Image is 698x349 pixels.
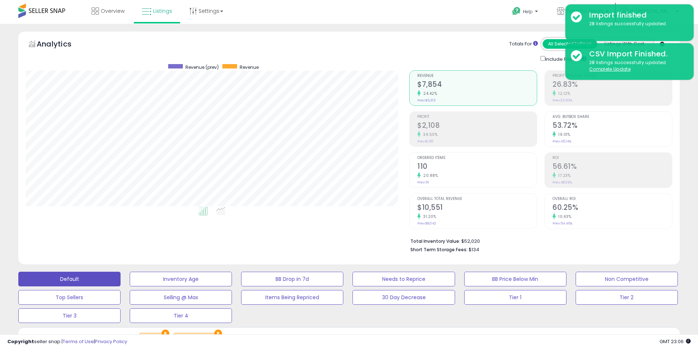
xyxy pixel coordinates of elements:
div: Totals For [509,41,538,48]
small: Prev: 48.29% [553,180,572,185]
small: Prev: 91 [417,180,429,185]
small: Prev: 45.14% [553,139,571,144]
button: BB Drop in 7d [241,272,343,286]
small: Prev: $1,511 [417,139,433,144]
h2: 53.72% [553,121,672,131]
button: All Selected Listings [543,39,597,49]
button: Tier 2 [576,290,678,305]
span: Avg. Buybox Share [553,115,672,119]
span: Revenue (prev) [185,64,219,70]
h5: Analytics [37,39,86,51]
li: $52,020 [410,236,667,245]
small: Prev: 54.46% [553,221,572,226]
b: Total Inventory Value: [410,238,460,244]
small: 10.63% [556,214,571,219]
u: Complete Update [589,66,631,72]
i: Get Help [512,7,521,16]
span: 2025-08-15 23:06 GMT [660,338,691,345]
div: 28 listings successfully updated. [584,21,688,27]
span: $134 [469,246,479,253]
span: Overview [101,7,125,15]
small: 31.20% [421,214,436,219]
button: Non Competitive [576,272,678,286]
small: 12.12% [556,91,570,96]
h2: $7,854 [417,80,537,90]
button: Inventory Age [130,272,232,286]
button: Tier 3 [18,308,121,323]
h2: 110 [417,162,537,172]
span: Revenue [240,64,259,70]
button: 30 Day Decrease [352,290,455,305]
button: Items Being Repriced [241,290,343,305]
small: 17.23% [556,173,570,178]
small: Prev: $6,313 [417,98,436,103]
a: Help [506,1,545,24]
button: Tier 1 [464,290,566,305]
h2: 60.25% [553,203,672,213]
small: 39.50% [421,132,437,137]
small: 20.88% [421,173,438,178]
button: Selling @ Max [130,290,232,305]
div: Import finished [584,10,688,21]
small: Prev: 23.93% [553,98,572,103]
span: Help [523,8,533,15]
span: Listings [153,7,172,15]
a: Terms of Use [63,338,94,345]
strong: Copyright [7,338,34,345]
span: Revenue [417,74,537,78]
span: Ordered Items [417,156,537,160]
div: 28 listings successfully updated. [584,59,688,73]
span: ROI [553,156,672,160]
a: Privacy Policy [95,338,127,345]
button: BB Price Below Min [464,272,566,286]
small: 19.01% [556,132,570,137]
button: Tier 4 [130,308,232,323]
div: Include Returns [535,55,595,63]
small: Prev: $8,042 [417,221,436,226]
button: Needs to Reprice [352,272,455,286]
span: Profit [417,115,537,119]
span: Profit [PERSON_NAME] [553,74,672,78]
b: Short Term Storage Fees: [410,246,468,253]
h2: 56.61% [553,162,672,172]
button: Top Sellers [18,290,121,305]
div: seller snap | | [7,338,127,345]
div: CSV Import Finished. [584,49,688,59]
small: 24.42% [421,91,437,96]
h2: $10,551 [417,203,537,213]
button: Default [18,272,121,286]
span: Overall Total Revenue [417,197,537,201]
h2: 26.83% [553,80,672,90]
h2: $2,108 [417,121,537,131]
span: Overall ROI [553,197,672,201]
